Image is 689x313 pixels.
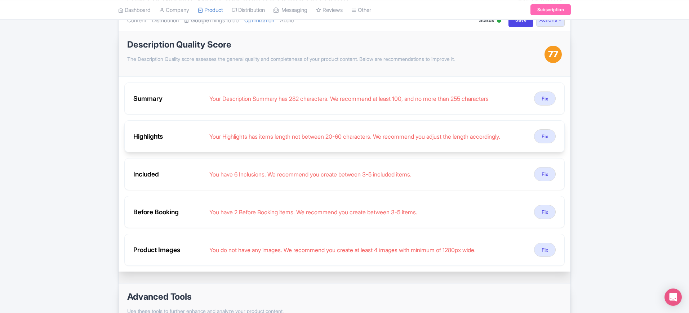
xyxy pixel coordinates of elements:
a: Distribution [152,9,179,32]
button: Fix [534,167,556,181]
button: Fix [534,205,556,219]
div: Before Booking [133,207,204,217]
div: Open Intercom Messenger [664,289,682,306]
div: You do not have any images. We recommend you create at least 4 images with minimum of 1280px wide. [209,246,528,254]
a: Content [127,9,146,32]
input: Save [508,13,534,27]
a: Subscription [530,4,571,15]
button: Fix [534,129,556,143]
span: 77 [548,48,558,61]
span: Status [479,16,494,24]
div: Your Highlights has items length not between 20-60 characters. We recommend you adjust the length... [209,132,528,141]
h1: Description Quality Score [127,40,544,49]
div: Your Description Summary has 282 characters. We recommend at least 100, and no more than 255 char... [209,94,528,103]
p: The Description Quality score assesses the general quality and completeness of your product conte... [127,55,544,63]
button: Fix [534,91,556,106]
h1: Advanced Tools [127,292,284,301]
div: Active [495,15,503,27]
div: You have 6 Inclusions. We recommend you create between 3-5 included items. [209,170,528,179]
a: Audio [280,9,294,32]
div: Product Images [133,245,204,255]
a: Optimization [244,9,274,32]
div: Included [133,169,204,179]
div: Summary [133,94,204,103]
a: GoogleThings to do [185,9,239,32]
div: Highlights [133,131,204,141]
strong: Google [191,17,209,25]
button: Fix [534,243,556,257]
div: You have 2 Before Booking items. We recommend you create between 3-5 items. [209,208,528,216]
button: Actions [536,13,565,27]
